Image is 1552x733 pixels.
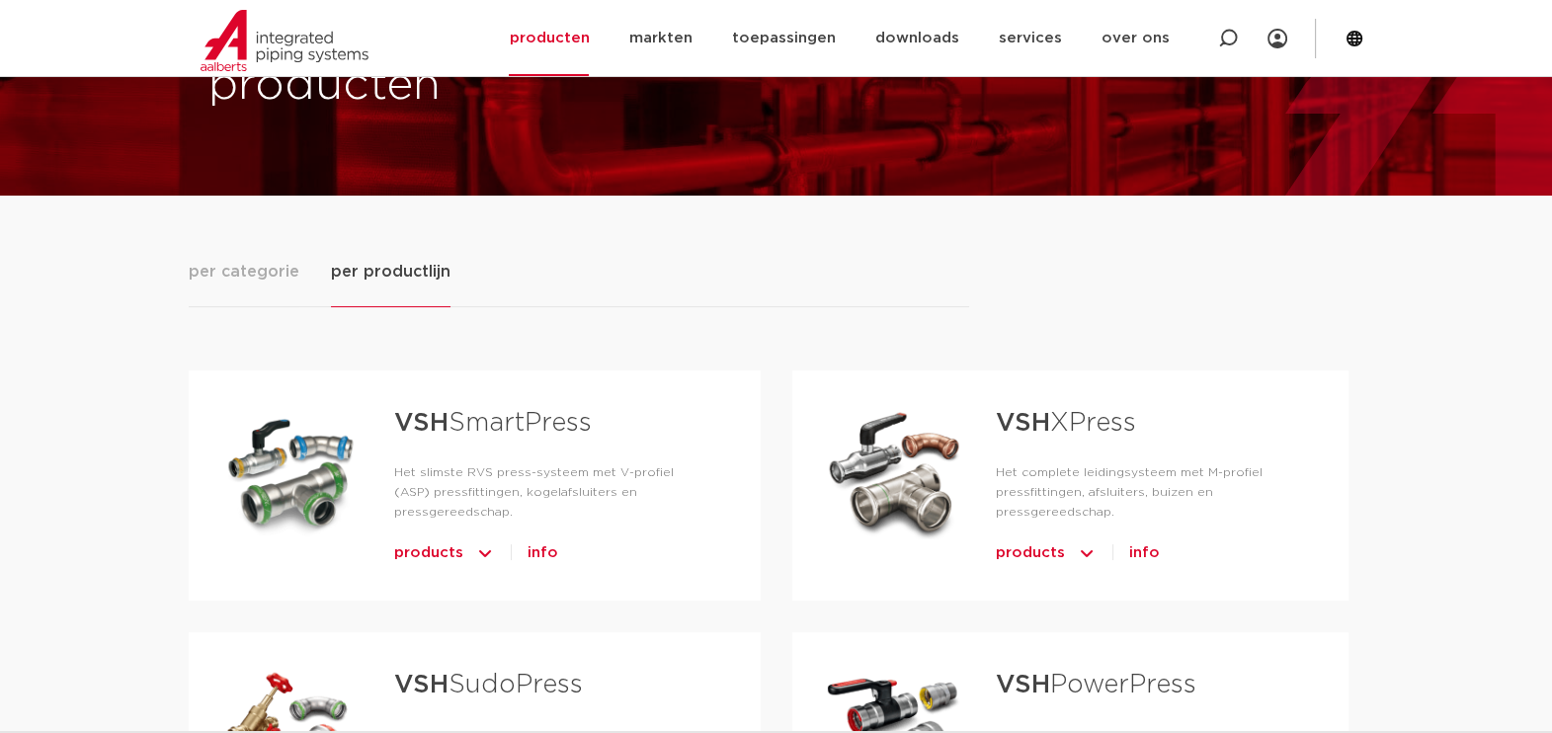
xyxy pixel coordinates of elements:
img: icon-chevron-up-1.svg [1077,537,1097,569]
strong: VSH [996,672,1050,697]
span: per categorie [189,260,299,284]
span: products [996,537,1065,569]
p: Het slimste RVS press-systeem met V-profiel (ASP) pressfittingen, kogelafsluiters en pressgereeds... [394,462,697,522]
strong: VSH [394,672,449,697]
strong: VSH [394,410,449,436]
a: VSHSmartPress [394,410,592,436]
a: VSHPowerPress [996,672,1196,697]
a: info [528,537,558,569]
a: info [1129,537,1160,569]
strong: VSH [996,410,1050,436]
a: VSHXPress [996,410,1136,436]
span: products [394,537,463,569]
span: per productlijn [331,260,450,284]
a: VSHSudoPress [394,672,583,697]
p: Het complete leidingsysteem met M-profiel pressfittingen, afsluiters, buizen en pressgereedschap. [996,462,1284,522]
img: icon-chevron-up-1.svg [475,537,495,569]
h1: producten [208,54,767,118]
